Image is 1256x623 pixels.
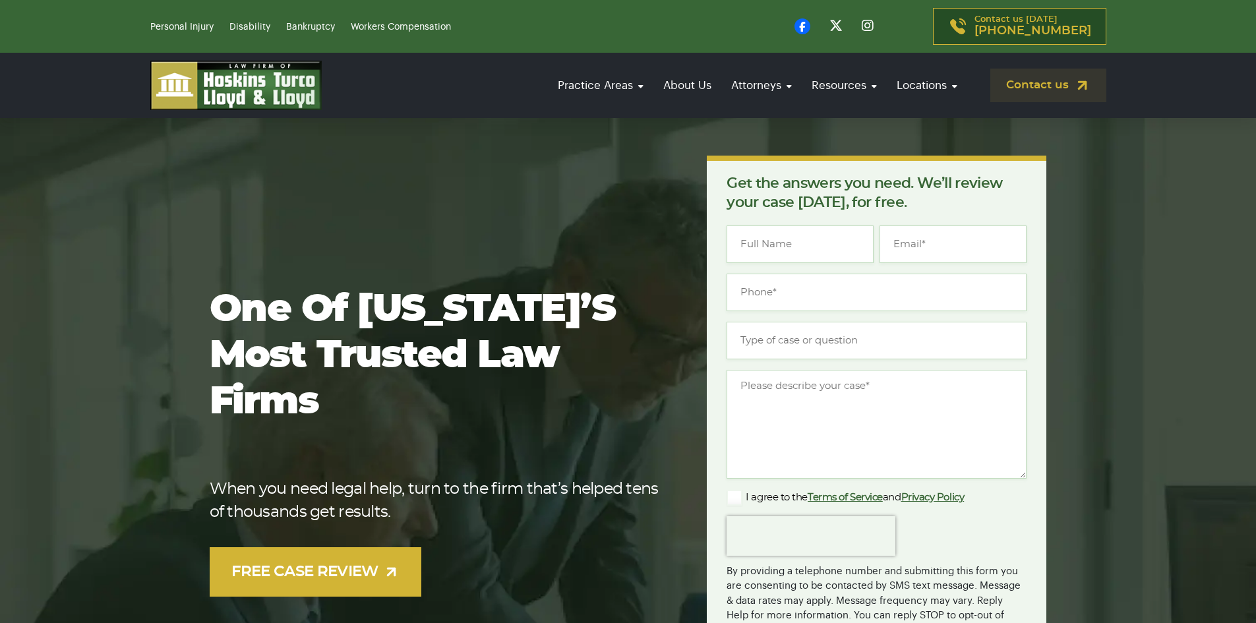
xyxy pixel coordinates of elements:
[933,8,1106,45] a: Contact us [DATE][PHONE_NUMBER]
[551,67,650,104] a: Practice Areas
[150,22,214,32] a: Personal Injury
[229,22,270,32] a: Disability
[657,67,718,104] a: About Us
[890,67,964,104] a: Locations
[383,564,400,580] img: arrow-up-right-light.svg
[727,516,895,556] iframe: reCAPTCHA
[974,24,1091,38] span: [PHONE_NUMBER]
[351,22,451,32] a: Workers Compensation
[210,547,422,597] a: FREE CASE REVIEW
[808,492,883,502] a: Terms of Service
[210,478,665,524] p: When you need legal help, turn to the firm that’s helped tens of thousands get results.
[805,67,883,104] a: Resources
[727,225,874,263] input: Full Name
[727,322,1027,359] input: Type of case or question
[880,225,1027,263] input: Email*
[727,174,1027,212] p: Get the answers you need. We’ll review your case [DATE], for free.
[901,492,965,502] a: Privacy Policy
[286,22,335,32] a: Bankruptcy
[727,274,1027,311] input: Phone*
[727,490,964,506] label: I agree to the and
[990,69,1106,102] a: Contact us
[210,287,665,425] h1: One of [US_STATE]’s most trusted law firms
[150,61,322,110] img: logo
[725,67,798,104] a: Attorneys
[974,15,1091,38] p: Contact us [DATE]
